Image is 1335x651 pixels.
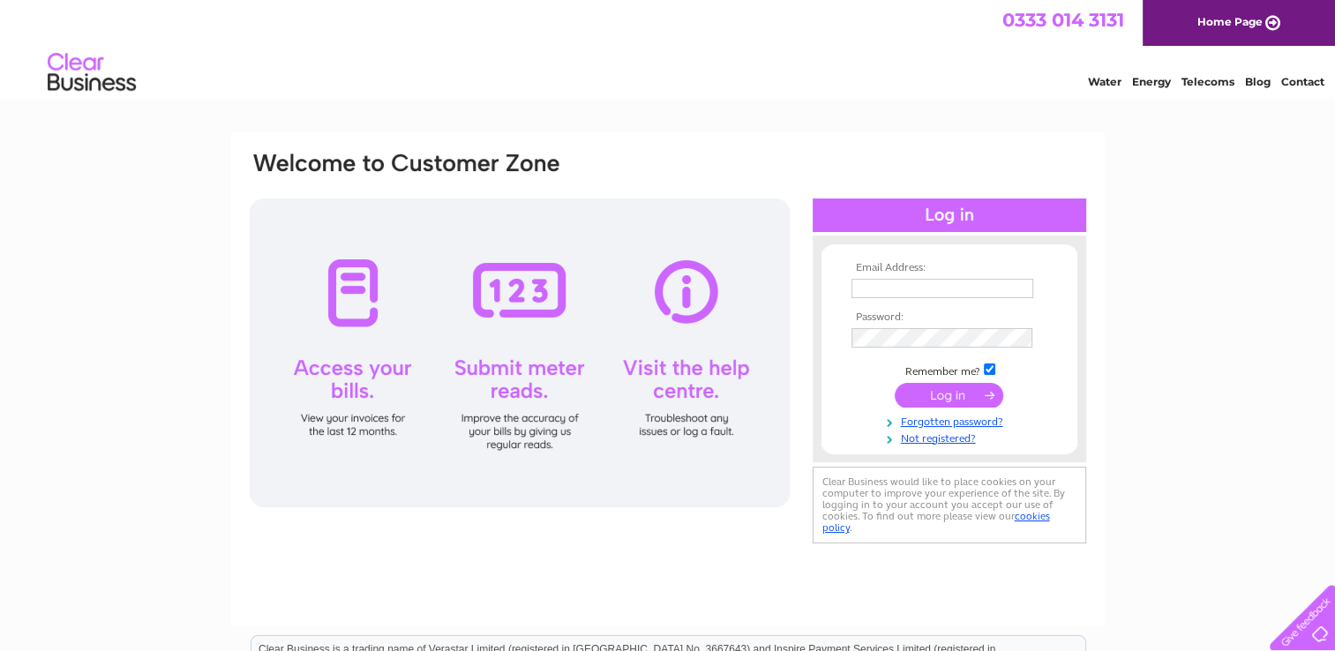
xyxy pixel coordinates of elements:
[251,10,1085,86] div: Clear Business is a trading name of Verastar Limited (registered in [GEOGRAPHIC_DATA] No. 3667643...
[1245,75,1271,88] a: Blog
[895,383,1003,408] input: Submit
[847,262,1052,274] th: Email Address:
[1181,75,1234,88] a: Telecoms
[851,412,1052,429] a: Forgotten password?
[1281,75,1324,88] a: Contact
[813,467,1086,543] div: Clear Business would like to place cookies on your computer to improve your experience of the sit...
[1002,9,1124,31] a: 0333 014 3131
[847,311,1052,324] th: Password:
[851,429,1052,445] a: Not registered?
[822,510,1050,534] a: cookies policy
[1132,75,1171,88] a: Energy
[847,361,1052,378] td: Remember me?
[1088,75,1121,88] a: Water
[47,46,137,100] img: logo.png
